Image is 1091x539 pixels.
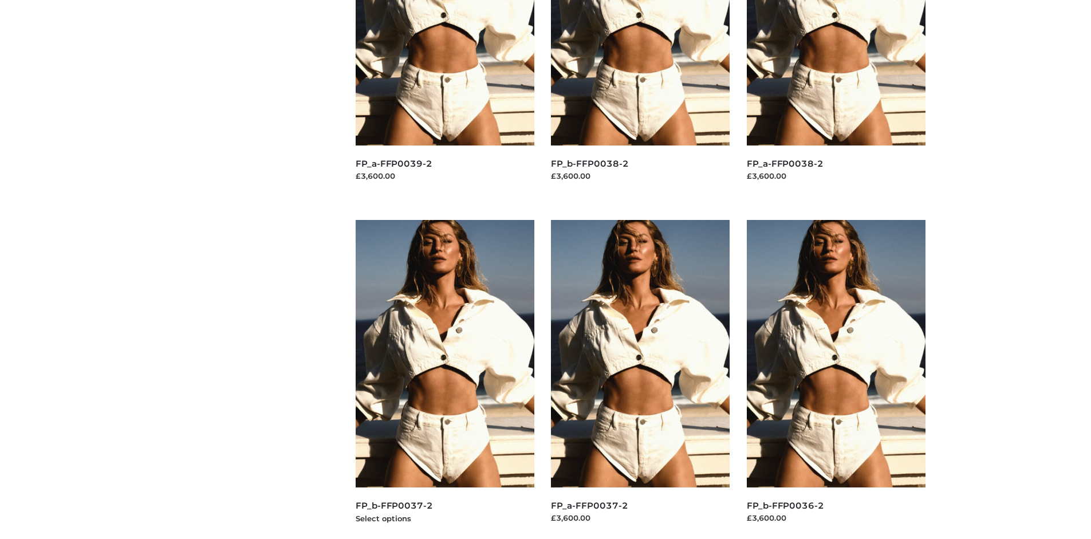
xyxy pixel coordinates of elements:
a: FP_a-FFP0037-2 [551,500,628,511]
a: FP_b-FFP0038-2 [551,158,628,169]
div: £3,600.00 [747,170,925,182]
div: £3,600.00 [551,170,730,182]
a: FP_b-FFP0037-2 [356,500,433,511]
div: £3,600.00 [747,512,925,524]
a: FP_b-FFP0036-2 [747,500,824,511]
a: FP_a-FFP0038-2 [747,158,824,169]
div: £3,600.00 [551,512,730,524]
div: £3,600.00 [356,170,534,182]
a: FP_a-FFP0039-2 [356,158,432,169]
a: Select options [356,514,411,523]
